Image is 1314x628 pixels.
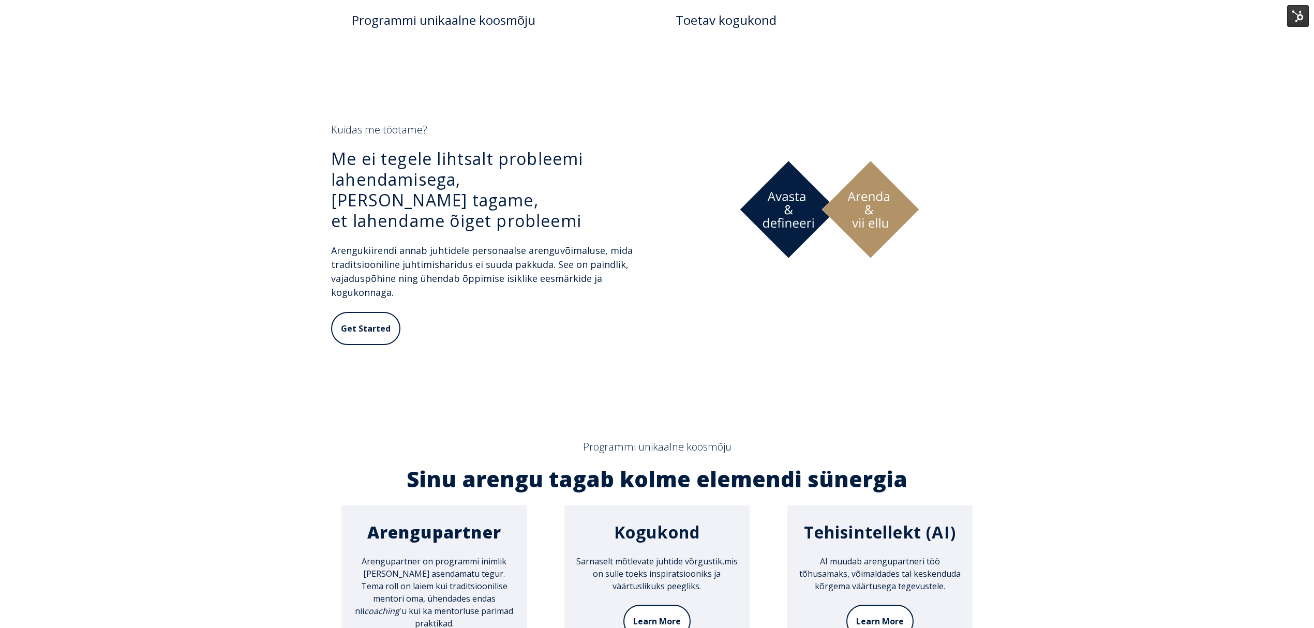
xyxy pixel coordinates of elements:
[331,466,983,493] h2: Sinu arengu tagab kolme elemendi sünergia
[331,123,427,137] span: Kuidas me töötame?
[815,568,961,592] span: , võimaldades tal keskenduda kõrgema väärtusega tegevustele.
[799,556,940,579] span: AI muudab arengupartneri töö tõhusamaks
[367,521,501,543] strong: Arengupartner
[575,522,739,543] h3: Kogukond
[331,244,633,298] span: Arengukiirendi annab juhtidele personaalse arenguvõimaluse, mida traditsiooniline juhtimisharidus...
[1287,5,1309,27] img: HubSpot Tools Menu Toggle
[676,11,777,28] span: Toetav kogukond
[331,148,638,231] h3: Me ei tegele lihtsalt probleemi lahendamisega, [PERSON_NAME] tagame, et lahendame õiget probleemi
[575,555,739,592] p: Sarnaselt mõtlevate juhtide võrgustik,mis on sulle toeks inspiratsiooniks ja väärtuslikuks peegliks.
[352,11,535,28] span: Programmi unikaalne koosmõju
[676,123,983,296] img: White Soft Brown Professional Elegant Marketing Strategy Presentation 169
[331,312,400,345] button: Get Started
[364,605,399,617] em: coaching
[331,440,983,453] h4: Programmi unikaalne koosmõju
[798,522,962,543] h3: Tehisintellekt (AI)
